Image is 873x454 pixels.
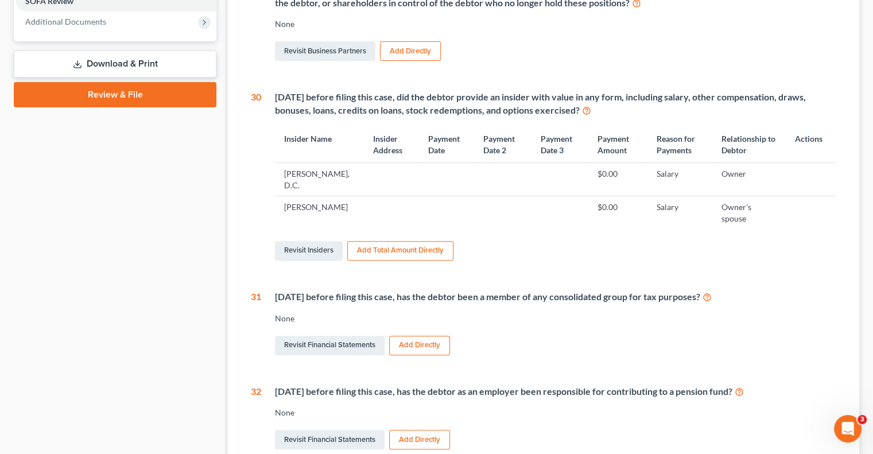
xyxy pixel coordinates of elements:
td: Salary [647,196,712,230]
div: None [275,313,836,324]
div: 32 [251,385,261,452]
button: Add Directly [380,41,441,61]
div: [DATE] before filing this case, has the debtor as an employer been responsible for contributing t... [275,385,836,398]
th: Insider Name [275,126,364,162]
th: Reason for Payments [647,126,712,162]
td: $0.00 [588,196,647,230]
div: 31 [251,290,261,358]
div: [DATE] before filing this case, has the debtor been a member of any consolidated group for tax pu... [275,290,836,304]
a: Review & File [14,82,216,107]
td: Owner [712,162,786,196]
button: Add Directly [389,336,450,355]
th: Payment Date [419,126,474,162]
th: Relationship to Debtor [712,126,786,162]
th: Payment Date 3 [531,126,588,162]
td: [PERSON_NAME], D.C. [275,162,364,196]
th: Payment Date 2 [474,126,531,162]
iframe: Intercom live chat [834,415,862,443]
button: Add Directly [389,430,450,449]
th: Insider Address [364,126,419,162]
span: 3 [858,415,867,424]
th: Payment Amount [588,126,647,162]
td: Salary [647,162,712,196]
a: Revisit Business Partners [275,41,375,61]
button: Add Total Amount Directly [347,241,453,261]
th: Actions [786,126,836,162]
td: [PERSON_NAME] [275,196,364,230]
a: Revisit Insiders [275,241,343,261]
a: Revisit Financial Statements [275,430,385,449]
div: None [275,407,836,418]
div: [DATE] before filing this case, did the debtor provide an insider with value in any form, includi... [275,91,836,117]
a: Revisit Financial Statements [275,336,385,355]
td: $0.00 [588,162,647,196]
div: None [275,18,836,30]
div: 30 [251,91,261,262]
span: Additional Documents [25,17,106,26]
td: Owner's spouse [712,196,786,230]
a: Download & Print [14,51,216,77]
